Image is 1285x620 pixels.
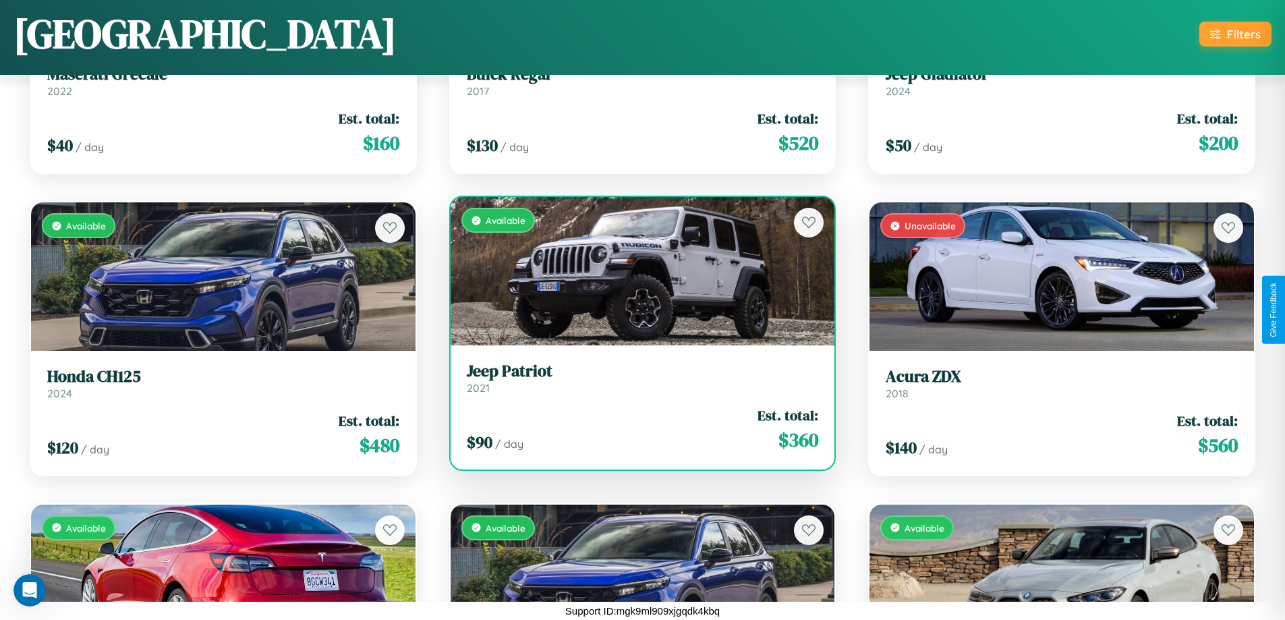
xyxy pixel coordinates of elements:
[47,387,72,400] span: 2024
[467,65,819,84] h3: Buick Regal
[360,432,399,459] span: $ 480
[47,65,399,98] a: Maserati Grecale2022
[1269,283,1278,337] div: Give Feedback
[339,411,399,430] span: Est. total:
[919,443,948,456] span: / day
[467,65,819,98] a: Buick Regal2017
[66,220,106,231] span: Available
[565,602,720,620] p: Support ID: mgk9ml909xjgqdk4kbq
[47,134,73,157] span: $ 40
[81,443,109,456] span: / day
[13,574,46,607] iframe: Intercom live chat
[13,6,397,61] h1: [GEOGRAPHIC_DATA]
[758,109,818,128] span: Est. total:
[886,367,1238,387] h3: Acura ZDX
[886,134,911,157] span: $ 50
[467,134,498,157] span: $ 130
[467,84,489,98] span: 2017
[1177,109,1238,128] span: Est. total:
[467,381,490,395] span: 2021
[467,431,492,453] span: $ 90
[47,436,78,459] span: $ 120
[886,84,911,98] span: 2024
[1177,411,1238,430] span: Est. total:
[501,140,529,154] span: / day
[47,65,399,84] h3: Maserati Grecale
[886,387,909,400] span: 2018
[1199,130,1238,157] span: $ 200
[47,367,399,387] h3: Honda CH125
[486,522,525,534] span: Available
[905,522,944,534] span: Available
[886,436,917,459] span: $ 140
[467,362,819,395] a: Jeep Patriot2021
[905,220,956,231] span: Unavailable
[914,140,942,154] span: / day
[886,367,1238,400] a: Acura ZDX2018
[339,109,399,128] span: Est. total:
[47,367,399,400] a: Honda CH1252024
[495,437,523,451] span: / day
[363,130,399,157] span: $ 160
[1198,432,1238,459] span: $ 560
[66,522,106,534] span: Available
[486,215,525,226] span: Available
[1199,22,1272,47] button: Filters
[886,65,1238,84] h3: Jeep Gladiator
[778,426,818,453] span: $ 360
[47,84,72,98] span: 2022
[778,130,818,157] span: $ 520
[758,405,818,425] span: Est. total:
[1227,27,1261,41] div: Filters
[76,140,104,154] span: / day
[886,65,1238,98] a: Jeep Gladiator2024
[467,362,819,381] h3: Jeep Patriot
